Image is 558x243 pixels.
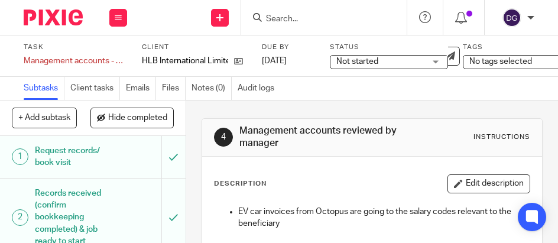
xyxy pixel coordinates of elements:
span: Not started [336,57,378,66]
span: No tags selected [469,57,532,66]
span: Hide completed [108,114,167,123]
h1: Request records/ book visit [35,142,111,172]
button: Hide completed [90,108,174,128]
a: Subtasks [24,77,64,100]
p: Description [214,179,267,189]
label: Task [24,43,127,52]
p: HLB International Limited [142,55,228,67]
button: + Add subtask [12,108,77,128]
label: Client [142,43,250,52]
img: svg%3E [502,8,521,27]
a: Client tasks [70,77,120,100]
div: 4 [214,128,233,147]
p: EV car invoices from Octopus are going to the salary codes relevant to the beneficiary [238,206,530,230]
label: Status [330,43,448,52]
div: Management accounts - Monthly [24,55,127,67]
a: Audit logs [238,77,280,100]
a: Notes (0) [192,77,232,100]
input: Search [265,14,371,25]
h1: Management accounts reviewed by manager [239,125,397,150]
div: 2 [12,209,28,226]
img: Pixie [24,9,83,25]
a: Files [162,77,186,100]
button: Edit description [447,174,530,193]
label: Due by [262,43,315,52]
span: [DATE] [262,57,287,65]
div: Instructions [473,132,530,142]
div: 1 [12,148,28,165]
a: Emails [126,77,156,100]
